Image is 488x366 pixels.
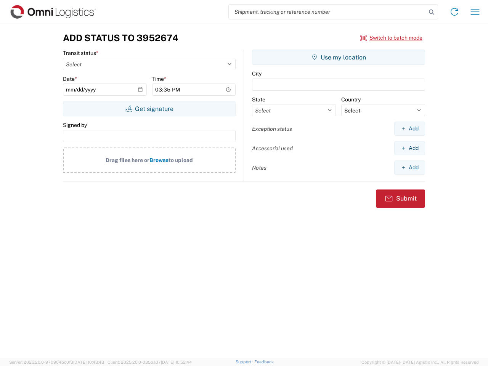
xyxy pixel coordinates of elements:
[360,32,422,44] button: Switch to batch mode
[161,360,192,364] span: [DATE] 10:52:44
[236,360,255,364] a: Support
[376,189,425,208] button: Submit
[252,125,292,132] label: Exception status
[229,5,426,19] input: Shipment, tracking or reference number
[394,122,425,136] button: Add
[394,141,425,155] button: Add
[252,50,425,65] button: Use my location
[108,360,192,364] span: Client: 2025.20.0-035ba07
[341,96,361,103] label: Country
[63,50,98,56] label: Transit status
[169,157,193,163] span: to upload
[63,32,178,43] h3: Add Status to 3952674
[252,145,293,152] label: Accessorial used
[252,70,262,77] label: City
[394,161,425,175] button: Add
[9,360,104,364] span: Server: 2025.20.0-970904bc0f3
[73,360,104,364] span: [DATE] 10:43:43
[252,164,266,171] label: Notes
[152,75,166,82] label: Time
[63,75,77,82] label: Date
[63,122,87,128] label: Signed by
[252,96,265,103] label: State
[63,101,236,116] button: Get signature
[254,360,274,364] a: Feedback
[106,157,149,163] span: Drag files here or
[361,359,479,366] span: Copyright © [DATE]-[DATE] Agistix Inc., All Rights Reserved
[149,157,169,163] span: Browse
